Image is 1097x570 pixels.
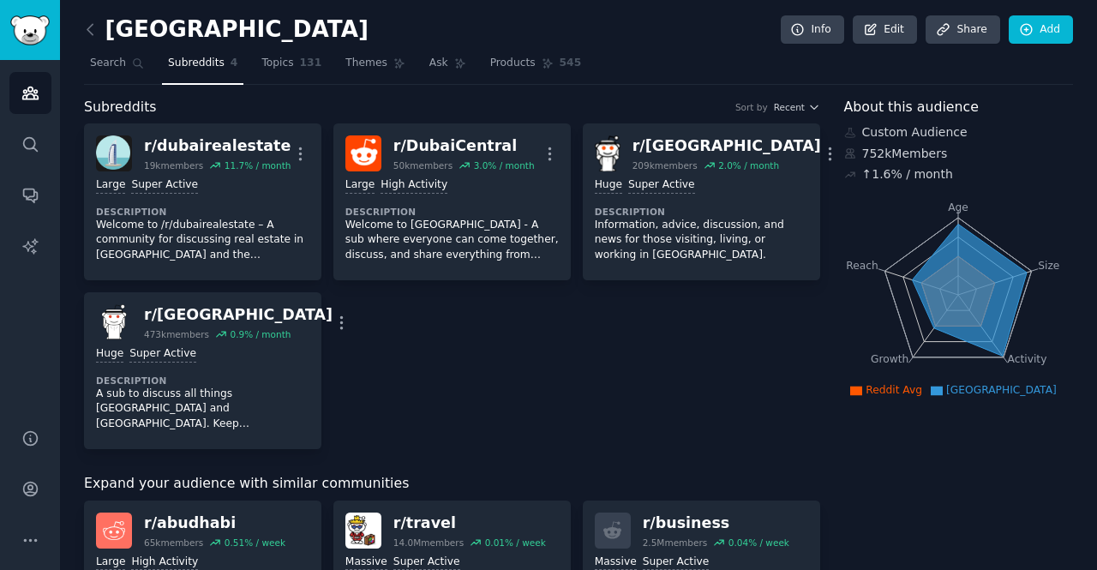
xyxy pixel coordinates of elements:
img: travel [345,513,381,549]
div: 2.5M members [643,537,708,549]
img: UAE [595,135,620,171]
div: Super Active [131,177,198,194]
tspan: Reach [846,259,878,271]
button: Recent [774,101,820,113]
span: Ask [429,56,448,71]
dt: Description [345,206,559,218]
span: Expand your audience with similar communities [84,473,409,495]
div: 50k members [393,159,453,171]
span: Products [490,56,536,71]
div: Large [345,177,375,194]
div: r/ [GEOGRAPHIC_DATA] [632,135,821,157]
div: 0.01 % / week [485,537,546,549]
a: Info [781,15,844,45]
a: Share [926,15,999,45]
dt: Description [595,206,808,218]
div: 11.7 % / month [225,159,291,171]
div: 65k members [144,537,203,549]
span: Subreddits [84,97,157,118]
img: dubai [96,304,132,340]
a: DubaiCentralr/DubaiCentral50kmembers3.0% / monthLargeHigh ActivityDescriptionWelcome to [GEOGRAPH... [333,123,571,280]
a: Edit [853,15,917,45]
div: r/ dubairealestate [144,135,291,157]
div: Huge [595,177,622,194]
tspan: Growth [871,353,908,365]
tspan: Size [1038,259,1059,271]
p: Welcome to [GEOGRAPHIC_DATA] - A sub where everyone can come together, discuss, and share everyth... [345,218,559,263]
span: Subreddits [168,56,225,71]
div: 0.9 % / month [230,328,291,340]
div: Large [96,177,125,194]
div: 19k members [144,159,203,171]
a: Subreddits4 [162,50,243,85]
span: Search [90,56,126,71]
div: Sort by [735,101,768,113]
a: Themes [339,50,411,85]
a: Products545 [484,50,587,85]
tspan: Age [948,201,968,213]
tspan: Activity [1007,353,1046,365]
h2: [GEOGRAPHIC_DATA] [84,16,369,44]
div: r/ [GEOGRAPHIC_DATA] [144,304,333,326]
dt: Description [96,206,309,218]
div: Super Active [129,346,196,363]
a: UAEr/[GEOGRAPHIC_DATA]209kmembers2.0% / monthHugeSuper ActiveDescriptionInformation, advice, disc... [583,123,820,280]
p: Information, advice, discussion, and news for those visiting, living, or working in [GEOGRAPHIC_D... [595,218,808,263]
div: 0.04 % / week [728,537,789,549]
dt: Description [96,375,309,387]
div: Custom Audience [844,123,1074,141]
span: 4 [231,56,238,71]
a: Add [1009,15,1073,45]
div: 14.0M members [393,537,464,549]
span: Themes [345,56,387,71]
span: Recent [774,101,805,113]
a: Ask [423,50,472,85]
div: 0.51 % / week [225,537,285,549]
a: dubairealestater/dubairealestate19kmembers11.7% / monthLargeSuper ActiveDescriptionWelcome to /r/... [84,123,321,280]
span: Topics [261,56,293,71]
div: Huge [96,346,123,363]
img: abudhabi [96,513,132,549]
a: dubair/[GEOGRAPHIC_DATA]473kmembers0.9% / monthHugeSuper ActiveDescriptionA sub to discuss all th... [84,292,321,449]
div: 473k members [144,328,209,340]
div: High Activity [381,177,447,194]
div: r/ DubaiCentral [393,135,535,157]
a: Topics131 [255,50,327,85]
div: r/ abudhabi [144,513,285,534]
div: r/ business [643,513,789,534]
div: r/ travel [393,513,546,534]
span: 545 [560,56,582,71]
div: 209k members [632,159,698,171]
span: Reddit Avg [866,384,922,396]
div: Super Active [628,177,695,194]
div: 752k Members [844,145,1074,163]
div: 2.0 % / month [718,159,779,171]
a: Search [84,50,150,85]
div: 3.0 % / month [474,159,535,171]
span: About this audience [844,97,979,118]
div: ↑ 1.6 % / month [862,165,953,183]
span: [GEOGRAPHIC_DATA] [946,384,1057,396]
img: dubairealestate [96,135,132,171]
img: DubaiCentral [345,135,381,171]
p: A sub to discuss all things [GEOGRAPHIC_DATA] and [GEOGRAPHIC_DATA]. Keep conversation respectful. [96,387,309,432]
span: 131 [300,56,322,71]
p: Welcome to /r/dubairealestate – A community for discussing real estate in [GEOGRAPHIC_DATA] and t... [96,218,309,263]
img: GummySearch logo [10,15,50,45]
